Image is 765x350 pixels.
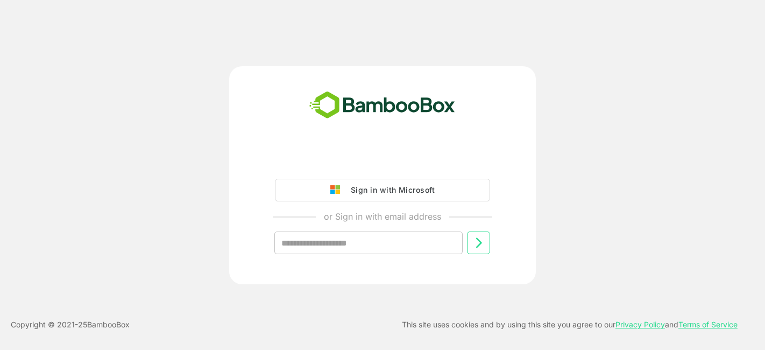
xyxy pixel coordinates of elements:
p: Copyright © 2021- 25 BambooBox [11,318,130,331]
img: bamboobox [303,88,461,123]
a: Terms of Service [678,320,738,329]
p: or Sign in with email address [324,210,441,223]
p: This site uses cookies and by using this site you agree to our and [402,318,738,331]
a: Privacy Policy [615,320,665,329]
img: google [330,185,345,195]
div: Sign in with Microsoft [345,183,435,197]
button: Sign in with Microsoft [275,179,490,201]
